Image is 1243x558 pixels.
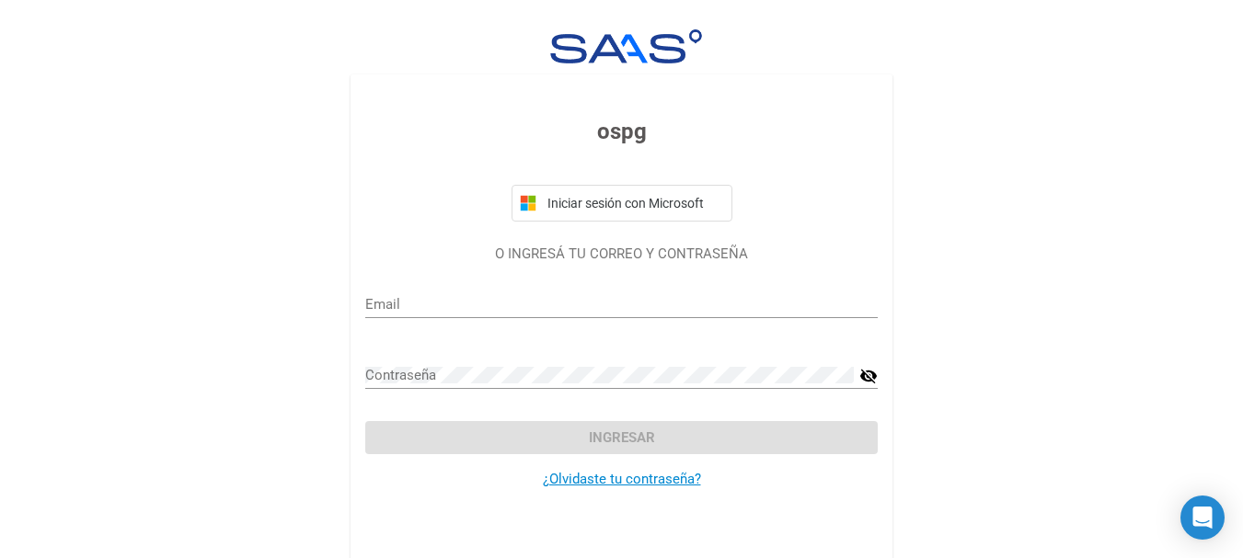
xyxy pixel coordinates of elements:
[365,115,878,148] h3: ospg
[859,365,878,387] mat-icon: visibility_off
[543,471,701,487] a: ¿Olvidaste tu contraseña?
[544,196,724,211] span: Iniciar sesión con Microsoft
[512,185,732,222] button: Iniciar sesión con Microsoft
[589,429,655,446] span: Ingresar
[1180,495,1225,540] div: Open Intercom Messenger
[365,421,878,454] button: Ingresar
[365,244,878,265] p: O INGRESÁ TU CORREO Y CONTRASEÑA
